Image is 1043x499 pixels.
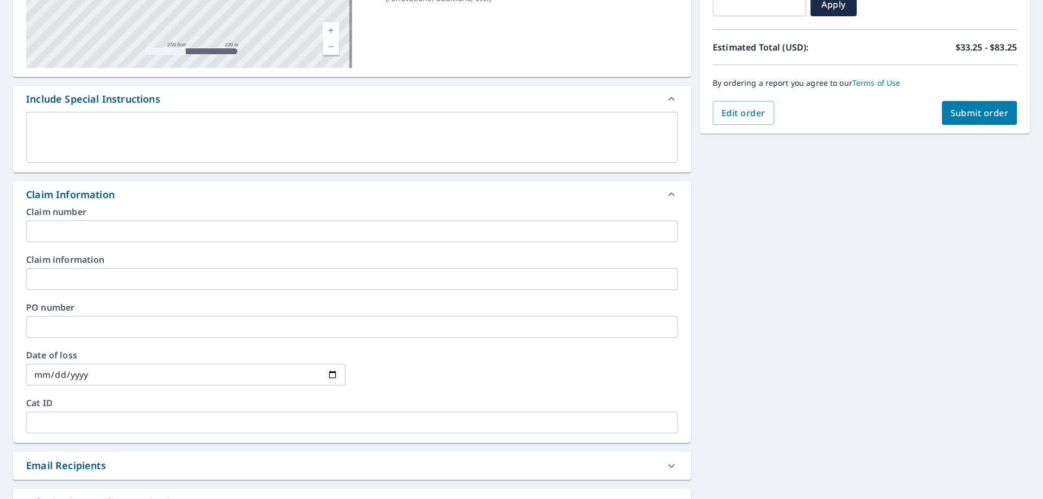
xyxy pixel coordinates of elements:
[13,86,691,112] div: Include Special Instructions
[26,351,345,359] label: Date of loss
[721,107,765,119] span: Edit order
[323,22,339,39] a: Current Level 17, Zoom In
[26,187,115,202] div: Claim Information
[852,78,901,88] a: Terms of Use
[713,101,774,125] button: Edit order
[13,181,691,207] div: Claim Information
[26,458,106,473] div: Email Recipients
[26,303,678,312] label: PO number
[26,207,678,216] label: Claim number
[26,399,678,407] label: Cat ID
[26,92,160,106] div: Include Special Instructions
[713,41,865,54] p: Estimated Total (USD):
[13,452,691,479] div: Email Recipients
[323,39,339,55] a: Current Level 17, Zoom Out
[942,101,1017,125] button: Submit order
[26,255,678,264] label: Claim information
[951,107,1009,119] span: Submit order
[956,41,1017,54] p: $33.25 - $83.25
[713,78,1017,88] p: By ordering a report you agree to our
